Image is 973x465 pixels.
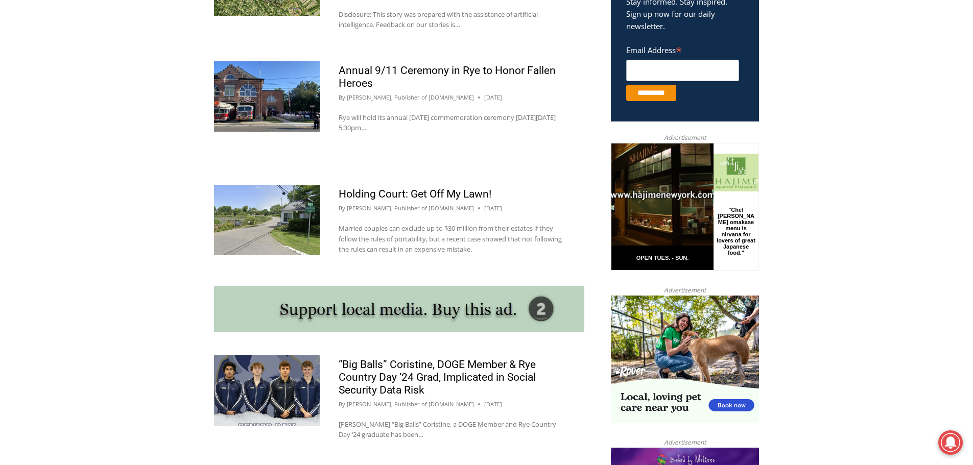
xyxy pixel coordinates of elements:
[3,105,100,144] span: Open Tues. - Sun. [PHONE_NUMBER]
[214,355,320,426] img: (PHOTO: 2024 graduate from Rye Country Day School Edward Coristine (far right in photo) is part o...
[339,188,491,200] a: Holding Court: Get Off My Lawn!
[258,1,483,99] div: Apply Now <> summer and RHS senior internships available
[626,40,739,58] label: Email Address
[339,419,565,440] p: [PERSON_NAME] “Big Balls” Coristine, a DOGE Member and Rye Country Day ‘24 graduate has been…
[339,358,536,396] a: “Big Balls” Coristine, DOGE Member & Rye Country Day ‘24 Grad, Implicated in Social Security Data...
[347,400,474,408] a: [PERSON_NAME], Publisher of [DOMAIN_NAME]
[484,400,502,409] time: [DATE]
[654,437,716,447] span: Advertisement
[339,204,345,213] span: By
[214,61,320,132] img: (PHOTO: The City of Rye 9-11 ceremony on Wednesday, September 11, 2024. It was the 23rd anniversa...
[484,93,502,102] time: [DATE]
[267,102,473,125] span: Intern @ [DOMAIN_NAME]
[339,64,556,89] a: Annual 9/11 Ceremony in Rye to Honor Fallen Heroes
[339,400,345,409] span: By
[339,93,345,102] span: By
[339,9,565,31] p: Disclosure: This story was prepared with the assistance of artificial intelligence. Feedback on o...
[347,204,474,212] a: [PERSON_NAME], Publisher of [DOMAIN_NAME]
[654,133,716,142] span: Advertisement
[339,223,565,255] p: Married couples can exclude up to $30 million from their estates if they follow the rules of port...
[484,204,502,213] time: [DATE]
[339,112,565,134] p: Rye will hold its annual [DATE] commemoration ceremony [DATE][DATE] 5:30pm…
[347,93,474,101] a: [PERSON_NAME], Publisher of [DOMAIN_NAME]
[214,286,584,332] img: support local media, buy this ad
[1,103,103,127] a: Open Tues. - Sun. [PHONE_NUMBER]
[246,99,495,127] a: Intern @ [DOMAIN_NAME]
[654,285,716,295] span: Advertisement
[214,185,320,255] img: (PHOTO: North Manursing Island.)
[105,64,145,122] div: "Chef [PERSON_NAME] omakase menu is nirvana for lovers of great Japanese food."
